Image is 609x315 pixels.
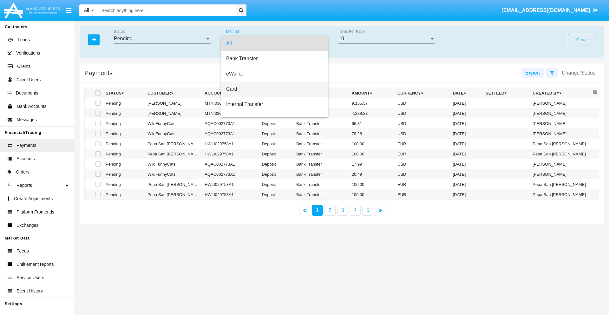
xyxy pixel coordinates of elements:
span: All [226,36,323,51]
span: eWallet [226,66,323,82]
span: Card [226,82,323,97]
span: Adjustment [226,112,323,127]
span: Bank Transfer [226,51,323,66]
span: Internal Transfer [226,97,323,112]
